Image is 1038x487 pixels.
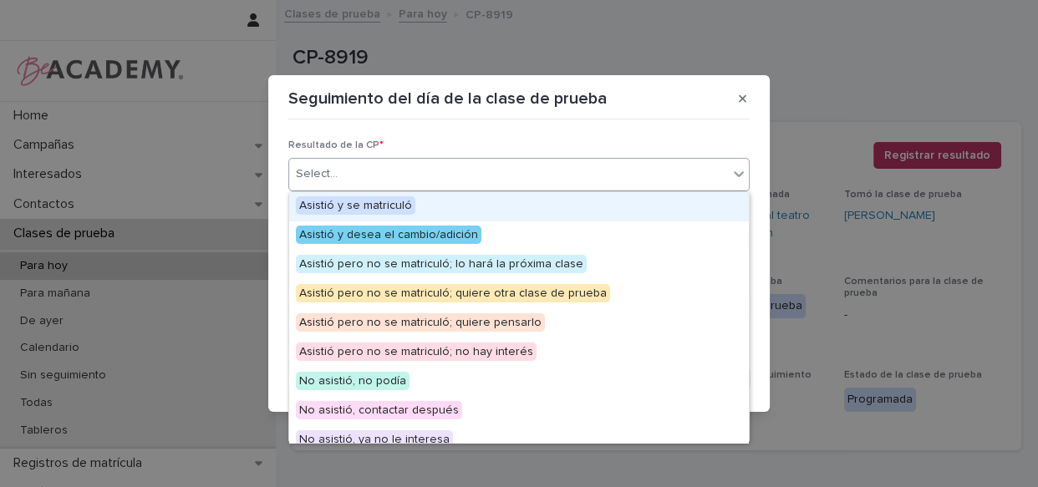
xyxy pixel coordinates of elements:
[289,397,749,426] div: No asistió, contactar después
[296,342,537,361] span: Asistió pero no se matriculó; no hay interés
[296,196,415,215] span: Asistió y se matriculó
[289,280,749,309] div: Asistió pero no se matriculó; quiere otra clase de prueba
[289,338,749,368] div: Asistió pero no se matriculó; no hay interés
[296,372,410,390] span: No asistió, no podía
[289,221,749,251] div: Asistió y desea el cambio/adición
[296,255,587,273] span: Asistió pero no se matriculó; lo hará la próxima clase
[296,430,453,449] span: No asistió, ya no le interesa
[289,251,749,280] div: Asistió pero no se matriculó; lo hará la próxima clase
[296,401,462,419] span: No asistió, contactar después
[296,313,545,332] span: Asistió pero no se matriculó; quiere pensarlo
[289,309,749,338] div: Asistió pero no se matriculó; quiere pensarlo
[296,284,610,302] span: Asistió pero no se matriculó; quiere otra clase de prueba
[289,368,749,397] div: No asistió, no podía
[289,426,749,455] div: No asistió, ya no le interesa
[296,165,338,183] div: Select...
[296,226,481,244] span: Asistió y desea el cambio/adición
[288,140,384,150] span: Resultado de la CP
[288,89,607,109] p: Seguimiento del día de la clase de prueba
[289,192,749,221] div: Asistió y se matriculó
